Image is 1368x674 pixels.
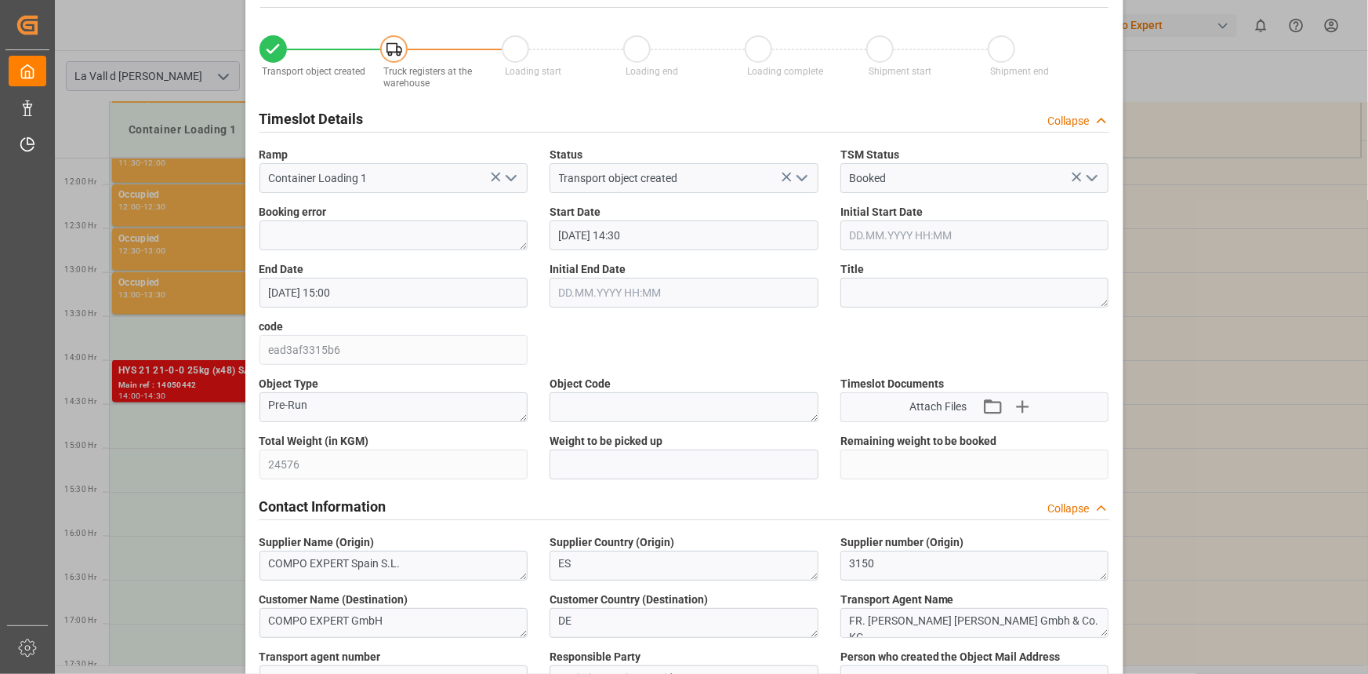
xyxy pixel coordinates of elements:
textarea: 3150 [840,551,1109,581]
span: Shipment end [990,66,1049,77]
span: code [259,319,284,335]
input: DD.MM.YYYY HH:MM [550,220,818,250]
input: DD.MM.YYYY HH:MM [550,278,818,308]
span: Booking error [259,204,327,220]
button: open menu [499,166,522,191]
span: End Date [259,261,304,278]
textarea: ES [550,551,818,581]
span: Transport Agent Name [840,592,954,608]
span: Person who created the Object Mail Address [840,649,1061,665]
span: Timeslot Documents [840,376,944,392]
span: Customer Country (Destination) [550,592,708,608]
span: Supplier Country (Origin) [550,534,674,551]
span: Object Code [550,376,611,392]
span: Attach Files [909,399,967,415]
span: Title [840,261,864,278]
input: DD.MM.YYYY HH:MM [259,278,528,308]
button: open menu [1080,166,1103,191]
span: Total Weight (in KGM) [259,433,369,450]
span: Start Date [550,204,601,220]
textarea: DE [550,608,818,638]
h2: Timeslot Details [259,108,364,129]
span: Supplier number (Origin) [840,534,964,551]
input: DD.MM.YYYY HH:MM [840,220,1109,250]
span: TSM Status [840,147,899,163]
textarea: Pre-Run [259,392,528,422]
span: Initial End Date [550,261,626,278]
span: Customer Name (Destination) [259,592,408,608]
span: Supplier Name (Origin) [259,534,375,551]
span: Shipment start [869,66,931,77]
span: Loading end [626,66,679,77]
button: open menu [789,166,812,191]
textarea: COMPO EXPERT GmbH [259,608,528,638]
span: Transport object created [262,66,365,77]
h2: Contact Information [259,496,386,517]
span: Responsible Party [550,649,640,665]
input: Type to search/select [259,163,528,193]
span: Object Type [259,376,319,392]
span: Transport agent number [259,649,381,665]
input: Type to search/select [550,163,818,193]
span: Status [550,147,582,163]
textarea: COMPO EXPERT Spain S.L. [259,551,528,581]
span: Remaining weight to be booked [840,433,997,450]
span: Ramp [259,147,288,163]
div: Collapse [1048,113,1090,129]
span: Truck registers at the warehouse [383,66,472,89]
span: Initial Start Date [840,204,923,220]
textarea: FR. [PERSON_NAME] [PERSON_NAME] Gmbh & Co. KG [840,608,1109,638]
span: Loading start [505,66,561,77]
div: Collapse [1048,501,1090,517]
span: Loading complete [747,66,823,77]
span: Weight to be picked up [550,433,662,450]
